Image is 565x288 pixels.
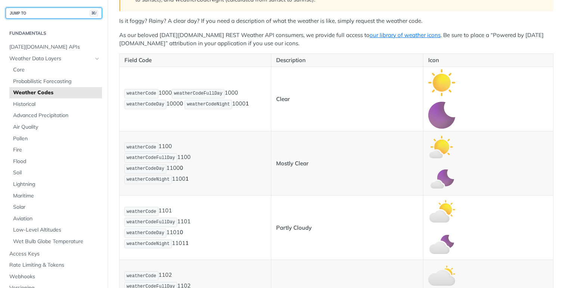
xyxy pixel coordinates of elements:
span: Expand image [428,79,455,86]
a: Historical [9,99,102,110]
strong: Mostly Clear [276,160,309,167]
strong: 0 [180,229,183,236]
span: Expand image [428,143,455,150]
span: Maritime [13,192,100,200]
a: Low-Level Altitudes [9,224,102,236]
p: 1100 1100 1100 1100 [124,142,266,185]
span: Expand image [428,207,455,214]
strong: 0 [180,100,183,107]
a: Pollen [9,133,102,144]
span: weatherCodeFullDay [127,155,175,160]
span: Soil [13,169,100,177]
img: partly_cloudy_night [428,230,455,257]
span: Weather Data Layers [9,55,92,62]
span: Fire [13,146,100,154]
a: Core [9,64,102,76]
a: Fire [9,144,102,156]
span: Advanced Precipitation [13,112,100,119]
span: Weather Codes [13,89,100,96]
button: JUMP TO⌘/ [6,7,102,19]
a: Access Keys [6,248,102,260]
span: Webhooks [9,273,100,281]
a: Maritime [9,190,102,202]
span: weatherCode [127,91,156,96]
span: Aviation [13,215,100,223]
span: Expand image [428,240,455,247]
span: Rate Limiting & Tokens [9,261,100,269]
span: weatherCodeFullDay [127,220,175,225]
span: weatherCodeNight [127,241,170,246]
strong: 1 [185,175,189,182]
a: Solar [9,202,102,213]
span: Pollen [13,135,100,143]
span: ⌘/ [90,10,98,16]
span: weatherCodeNight [127,177,170,182]
a: Soil [9,167,102,178]
a: Air Quality [9,122,102,133]
span: [DATE][DOMAIN_NAME] APIs [9,43,100,51]
span: Expand image [428,111,455,118]
span: Air Quality [13,123,100,131]
span: Expand image [428,272,455,279]
a: [DATE][DOMAIN_NAME] APIs [6,42,102,53]
a: Rate Limiting & Tokens [6,260,102,271]
p: Description [276,56,418,65]
span: Expand image [428,175,455,183]
a: Webhooks [6,271,102,282]
a: Aviation [9,213,102,224]
p: 1101 1101 1101 1101 [124,206,266,249]
a: Weather Codes [9,87,102,98]
span: Wet Bulb Globe Temperature [13,238,100,245]
img: mostly_clear_day [428,134,455,160]
span: weatherCodeNight [187,102,230,107]
strong: Partly Cloudy [276,224,312,231]
span: Solar [13,203,100,211]
a: Advanced Precipitation [9,110,102,121]
span: weatherCode [127,273,156,279]
img: clear_night [428,102,455,129]
span: Probabilistic Forecasting [13,78,100,85]
a: Wet Bulb Globe Temperature [9,236,102,247]
a: Lightning [9,179,102,190]
span: Access Keys [9,250,100,258]
a: Flood [9,156,102,167]
span: Core [13,66,100,74]
h2: Fundamentals [6,30,102,37]
strong: 1 [246,100,249,107]
p: Is it foggy? Rainy? A clear day? If you need a description of what the weather is like, simply re... [119,17,553,25]
span: Low-Level Altitudes [13,226,100,234]
img: mostly_clear_night [428,166,455,193]
a: Probabilistic Forecasting [9,76,102,87]
span: weatherCodeDay [127,166,164,171]
a: Weather Data LayersHide subpages for Weather Data Layers [6,53,102,64]
span: Historical [13,101,100,108]
span: Flood [13,158,100,165]
strong: 1 [185,239,189,246]
a: our library of weather icons [370,31,441,39]
span: Lightning [13,181,100,188]
p: 1000 1000 1000 1000 [124,88,266,110]
img: clear_day [428,69,455,96]
img: partly_cloudy_day [428,198,455,225]
span: weatherCode [127,145,156,150]
strong: Clear [276,95,290,102]
strong: 0 [180,164,183,171]
span: weatherCode [127,209,156,214]
span: weatherCodeDay [127,102,164,107]
p: Icon [428,56,548,65]
span: weatherCodeDay [127,230,164,236]
p: Field Code [124,56,266,65]
p: As our beloved [DATE][DOMAIN_NAME] REST Weather API consumers, we provide full access to . Be sur... [119,31,553,48]
span: weatherCodeFullDay [174,91,223,96]
button: Hide subpages for Weather Data Layers [94,56,100,62]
